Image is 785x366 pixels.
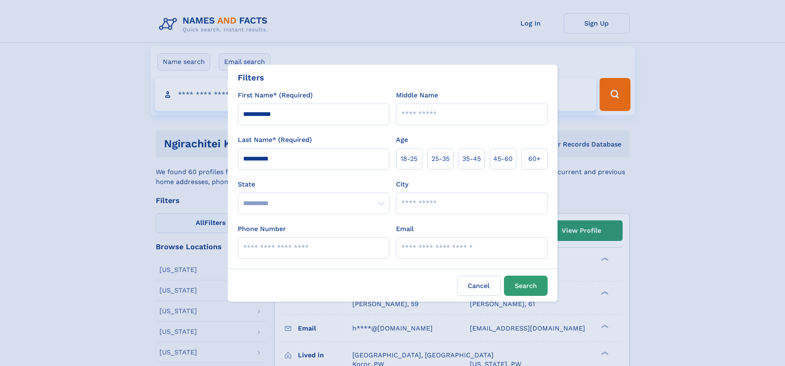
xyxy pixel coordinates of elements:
[396,224,414,234] label: Email
[493,154,513,164] span: 45‑60
[457,276,501,296] label: Cancel
[528,154,541,164] span: 60+
[462,154,481,164] span: 35‑45
[396,90,438,100] label: Middle Name
[238,224,286,234] label: Phone Number
[238,71,264,84] div: Filters
[504,276,548,296] button: Search
[238,90,313,100] label: First Name* (Required)
[401,154,417,164] span: 18‑25
[396,179,408,189] label: City
[238,179,389,189] label: State
[238,135,312,145] label: Last Name* (Required)
[431,154,450,164] span: 25‑35
[396,135,408,145] label: Age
